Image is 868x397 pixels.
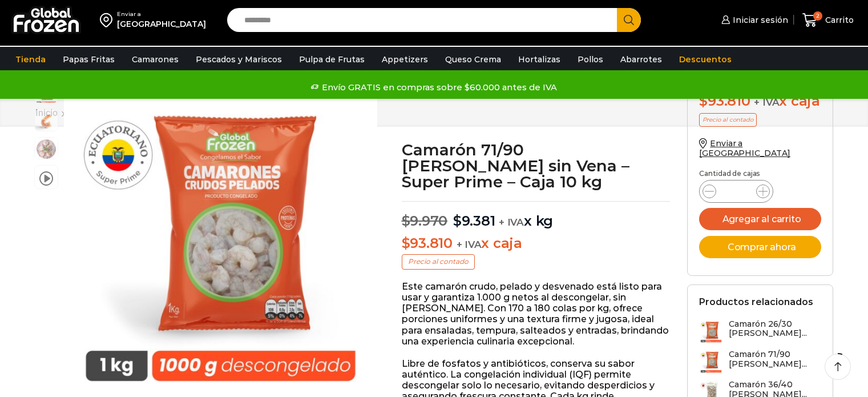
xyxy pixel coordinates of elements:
[10,49,51,70] a: Tienda
[730,14,788,26] span: Iniciar sesión
[572,49,609,70] a: Pollos
[699,319,821,344] a: Camarón 26/30 [PERSON_NAME]...
[190,49,288,70] a: Pescados y Mariscos
[402,281,671,347] p: Este camarón crudo, pelado y desvenado está listo para usar y garantiza 1.000 g netos al desconge...
[699,93,821,110] div: x caja
[402,254,475,269] p: Precio al contado
[729,350,821,369] h3: Camarón 71/90 [PERSON_NAME]...
[293,49,370,70] a: Pulpa de Frutas
[457,239,482,250] span: + IVA
[453,212,495,229] bdi: 9.381
[699,170,821,178] p: Cantidad de cajas
[822,14,854,26] span: Carrito
[100,10,117,30] img: address-field-icon.svg
[813,11,822,21] span: 2
[512,49,566,70] a: Hortalizas
[617,8,641,32] button: Search button
[729,319,821,339] h3: Camarón 26/30 [PERSON_NAME]...
[402,142,671,190] h1: Camarón 71/90 [PERSON_NAME] sin Vena – Super Prime – Caja 10 kg
[699,93,708,109] span: $
[725,183,747,199] input: Product quantity
[699,296,813,307] h2: Productos relacionados
[499,216,524,228] span: + IVA
[699,93,750,109] bdi: 93.810
[117,18,206,30] div: [GEOGRAPHIC_DATA]
[699,113,757,127] p: Precio al contado
[699,208,821,230] button: Agregar al carrito
[800,7,857,34] a: 2 Carrito
[402,212,448,229] bdi: 9.970
[453,212,462,229] span: $
[615,49,668,70] a: Abarrotes
[402,212,410,229] span: $
[673,49,737,70] a: Descuentos
[126,49,184,70] a: Camarones
[402,201,671,230] p: x kg
[402,235,453,251] bdi: 93.810
[754,97,779,108] span: + IVA
[117,10,206,18] div: Enviar a
[57,49,120,70] a: Papas Fritas
[402,235,410,251] span: $
[439,49,507,70] a: Queso Crema
[699,138,790,158] a: Enviar a [GEOGRAPHIC_DATA]
[35,110,58,133] span: camaron-sin-cascara
[35,138,58,161] span: camarones-2
[699,236,821,258] button: Comprar ahora
[699,350,821,374] a: Camarón 71/90 [PERSON_NAME]...
[402,235,671,252] p: x caja
[376,49,434,70] a: Appetizers
[718,9,788,31] a: Iniciar sesión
